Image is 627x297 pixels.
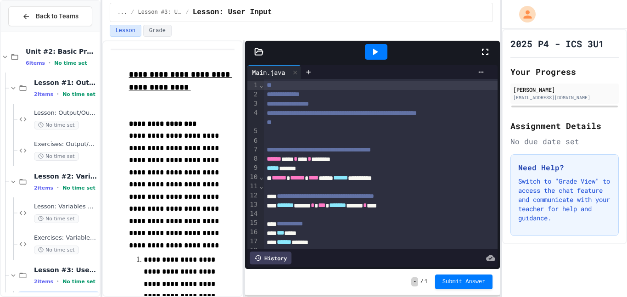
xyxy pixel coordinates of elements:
[250,252,291,264] div: History
[247,65,301,79] div: Main.java
[247,67,290,77] div: Main.java
[54,60,87,66] span: No time set
[247,154,259,163] div: 8
[247,136,259,146] div: 6
[34,78,98,87] span: Lesson #1: Output/Output Formatting
[26,60,45,66] span: 6 items
[247,182,259,191] div: 11
[34,203,98,211] span: Lesson: Variables & Data Types
[247,209,259,219] div: 14
[57,278,59,285] span: •
[510,119,619,132] h2: Assignment Details
[247,127,259,136] div: 5
[62,279,95,285] span: No time set
[259,173,263,180] span: Fold line
[247,228,259,237] div: 16
[110,25,141,37] button: Lesson
[247,81,259,90] div: 1
[138,9,182,16] span: Lesson #3: User Input
[8,6,92,26] button: Back to Teams
[62,91,95,97] span: No time set
[510,65,619,78] h2: Your Progress
[185,9,189,16] span: /
[513,85,616,94] div: [PERSON_NAME]
[131,9,134,16] span: /
[36,11,78,21] span: Back to Teams
[510,37,604,50] h1: 2025 P4 - ICS 3U1
[247,90,259,99] div: 2
[513,94,616,101] div: [EMAIL_ADDRESS][DOMAIN_NAME]
[442,278,486,286] span: Submit Answer
[509,4,538,25] div: My Account
[247,246,259,255] div: 18
[425,278,428,286] span: 1
[57,184,59,191] span: •
[34,246,79,254] span: No time set
[247,108,259,127] div: 4
[193,7,272,18] span: Lesson: User Input
[34,121,79,129] span: No time set
[411,277,418,286] span: -
[518,162,611,173] h3: Need Help?
[435,275,493,289] button: Submit Answer
[34,172,98,180] span: Lesson #2: Variables & Data Types
[247,145,259,154] div: 7
[62,185,95,191] span: No time set
[57,90,59,98] span: •
[118,9,128,16] span: ...
[247,191,259,200] div: 12
[34,185,53,191] span: 2 items
[420,278,423,286] span: /
[247,163,259,173] div: 9
[49,59,50,67] span: •
[34,152,79,161] span: No time set
[247,99,259,108] div: 3
[26,47,98,56] span: Unit #2: Basic Programming Concepts
[510,136,619,147] div: No due date set
[34,109,98,117] span: Lesson: Output/Output Formatting
[34,234,98,242] span: Exercises: Variables & Data Types
[551,220,618,259] iframe: chat widget
[34,279,53,285] span: 2 items
[588,260,618,288] iframe: chat widget
[34,214,79,223] span: No time set
[259,81,263,89] span: Fold line
[34,266,98,274] span: Lesson #3: User Input
[143,25,172,37] button: Grade
[518,177,611,223] p: Switch to "Grade View" to access the chat feature and communicate with your teacher for help and ...
[247,173,259,182] div: 10
[247,219,259,228] div: 15
[34,140,98,148] span: Exercises: Output/Output Formatting
[34,91,53,97] span: 2 items
[259,182,263,190] span: Fold line
[247,200,259,209] div: 13
[247,237,259,246] div: 17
